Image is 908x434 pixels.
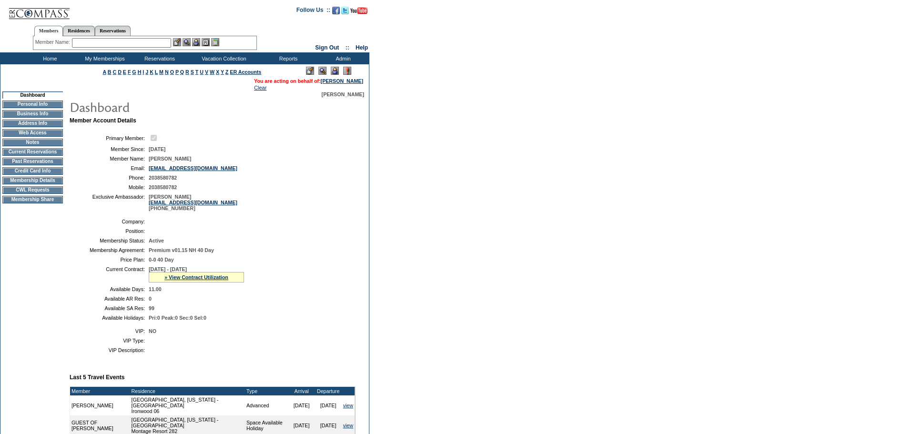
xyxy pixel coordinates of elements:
a: H [138,69,142,75]
td: Business Info [2,110,63,118]
a: Follow us on Twitter [341,10,349,15]
td: [PERSON_NAME] [70,395,130,415]
a: Y [221,69,224,75]
span: [PERSON_NAME] [322,91,364,97]
td: Position: [73,228,145,234]
td: [GEOGRAPHIC_DATA], [US_STATE] - [GEOGRAPHIC_DATA] Ironwood 06 [130,395,245,415]
td: Residence [130,387,245,395]
a: Help [356,44,368,51]
td: Company: [73,219,145,224]
span: You are acting on behalf of: [254,78,363,84]
a: Subscribe to our YouTube Channel [350,10,367,15]
span: 0 [149,296,152,302]
td: Member Name: [73,156,145,161]
img: b_calculator.gif [211,38,219,46]
a: G [132,69,136,75]
a: [EMAIL_ADDRESS][DOMAIN_NAME] [149,165,237,171]
a: S [191,69,194,75]
a: [EMAIL_ADDRESS][DOMAIN_NAME] [149,200,237,205]
span: 11.00 [149,286,162,292]
td: Reservations [131,52,186,64]
img: Subscribe to our YouTube Channel [350,7,367,14]
td: [DATE] [315,395,342,415]
span: NO [149,328,156,334]
td: [DATE] [288,395,315,415]
td: Membership Agreement: [73,247,145,253]
td: CWL Requests [2,186,63,194]
a: Residences [63,26,95,36]
a: L [155,69,158,75]
span: Pri:0 Peak:0 Sec:0 Sel:0 [149,315,206,321]
a: A [103,69,106,75]
td: Membership Share [2,196,63,203]
td: Notes [2,139,63,146]
a: view [343,403,353,408]
a: N [165,69,169,75]
td: Price Plan: [73,257,145,262]
a: Clear [254,85,266,91]
a: J [145,69,148,75]
a: F [128,69,131,75]
img: pgTtlDashboard.gif [69,97,260,116]
span: Premium v01.15 NH 40 Day [149,247,214,253]
a: » View Contract Utilization [164,274,228,280]
td: Credit Card Info [2,167,63,175]
a: ER Accounts [230,69,261,75]
a: V [205,69,208,75]
img: Log Concern/Member Elevation [343,67,351,75]
td: Home [21,52,76,64]
span: 99 [149,305,154,311]
td: Exclusive Ambassador: [73,194,145,211]
td: Available Days: [73,286,145,292]
span: 2038580782 [149,184,177,190]
td: Departure [315,387,342,395]
div: Member Name: [35,38,72,46]
b: Member Account Details [70,117,136,124]
td: Email: [73,165,145,171]
td: Primary Member: [73,133,145,142]
td: Address Info [2,120,63,127]
a: view [343,423,353,428]
td: Member Since: [73,146,145,152]
td: Available AR Res: [73,296,145,302]
img: View [183,38,191,46]
a: Reservations [95,26,131,36]
a: Become our fan on Facebook [332,10,340,15]
a: Members [34,26,63,36]
a: O [170,69,174,75]
td: Reports [260,52,315,64]
a: Sign Out [315,44,339,51]
span: [DATE] [149,146,165,152]
td: VIP: [73,328,145,334]
td: Past Reservations [2,158,63,165]
td: Personal Info [2,101,63,108]
a: T [195,69,199,75]
td: Dashboard [2,91,63,99]
a: D [118,69,122,75]
a: U [200,69,204,75]
a: C [112,69,116,75]
a: K [150,69,153,75]
img: Become our fan on Facebook [332,7,340,14]
td: Type [245,387,288,395]
span: :: [346,44,349,51]
span: 0-0 40 Day [149,257,174,262]
td: Current Reservations [2,148,63,156]
a: [PERSON_NAME] [321,78,363,84]
td: Advanced [245,395,288,415]
span: Active [149,238,164,243]
a: E [123,69,126,75]
td: Current Contract: [73,266,145,283]
td: Available SA Res: [73,305,145,311]
img: Impersonate [192,38,200,46]
span: [PERSON_NAME] [PHONE_NUMBER] [149,194,237,211]
img: b_edit.gif [173,38,181,46]
img: Impersonate [331,67,339,75]
a: M [159,69,163,75]
a: B [108,69,112,75]
span: [PERSON_NAME] [149,156,191,161]
td: Arrival [288,387,315,395]
a: X [216,69,219,75]
img: View Mode [318,67,326,75]
td: Web Access [2,129,63,137]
